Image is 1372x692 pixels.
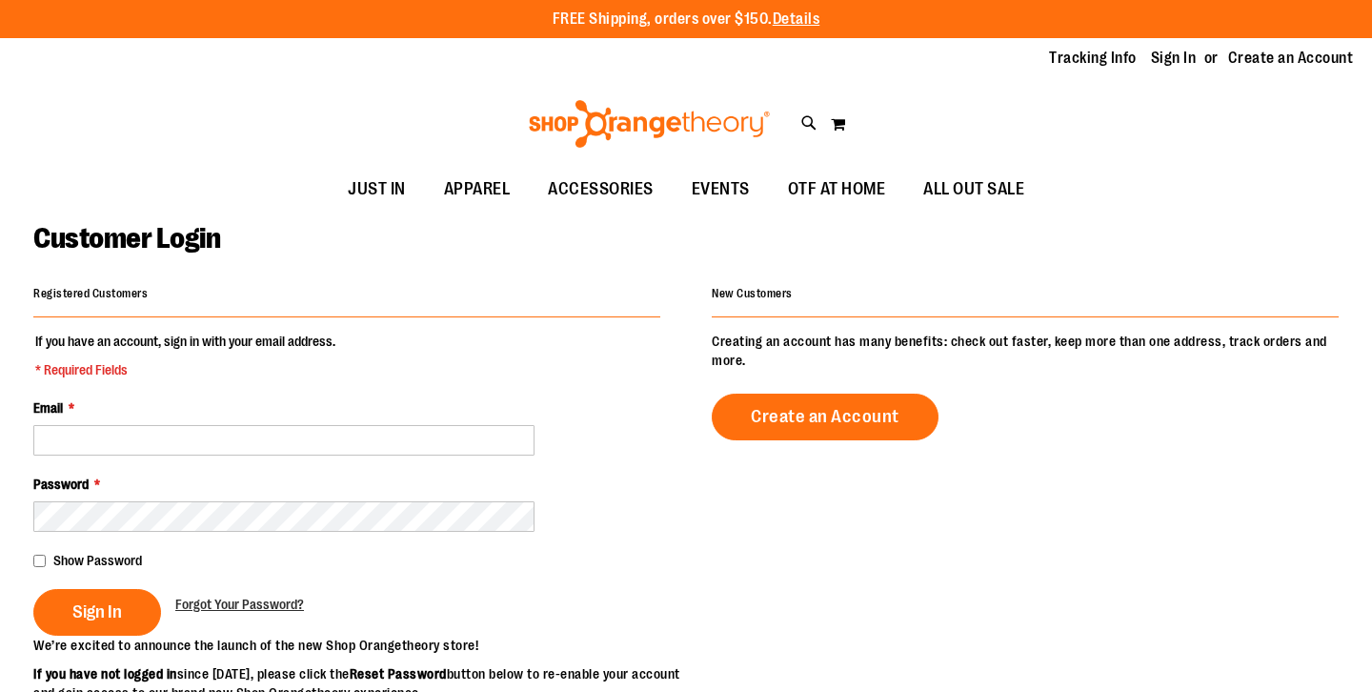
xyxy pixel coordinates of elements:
[72,601,122,622] span: Sign In
[35,360,335,379] span: * Required Fields
[773,10,820,28] a: Details
[53,553,142,568] span: Show Password
[751,406,899,427] span: Create an Account
[33,287,148,300] strong: Registered Customers
[712,332,1339,370] p: Creating an account has many benefits: check out faster, keep more than one address, track orders...
[712,287,793,300] strong: New Customers
[788,168,886,211] span: OTF AT HOME
[444,168,511,211] span: APPAREL
[348,168,406,211] span: JUST IN
[33,589,161,636] button: Sign In
[548,168,654,211] span: ACCESSORIES
[1049,48,1137,69] a: Tracking Info
[1151,48,1197,69] a: Sign In
[33,222,220,254] span: Customer Login
[526,100,773,148] img: Shop Orangetheory
[33,477,89,492] span: Password
[692,168,750,211] span: EVENTS
[33,636,686,655] p: We’re excited to announce the launch of the new Shop Orangetheory store!
[1228,48,1354,69] a: Create an Account
[33,400,63,416] span: Email
[350,666,447,682] strong: Reset Password
[175,597,304,612] span: Forgot Your Password?
[175,595,304,614] a: Forgot Your Password?
[712,394,938,440] a: Create an Account
[33,666,177,682] strong: If you have not logged in
[33,332,337,379] legend: If you have an account, sign in with your email address.
[923,168,1024,211] span: ALL OUT SALE
[553,9,820,31] p: FREE Shipping, orders over $150.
